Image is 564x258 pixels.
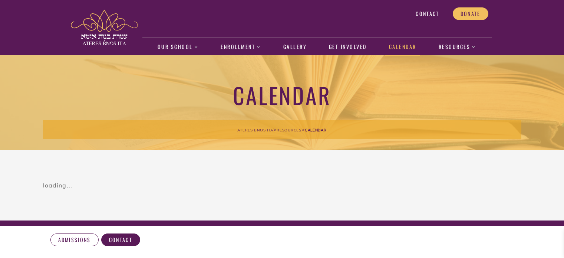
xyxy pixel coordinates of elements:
span: Ateres Bnos Ita [237,128,273,133]
span: Donate [461,10,481,17]
a: Contact [101,233,140,246]
a: Enrollment [217,39,265,56]
a: Contact [408,7,447,20]
img: ateres [71,10,138,45]
a: Resources [435,39,480,56]
span: Contact [109,236,132,243]
a: Get Involved [325,39,370,56]
span: Contact [416,10,439,17]
span: Calendar [305,128,327,133]
a: Resources [277,126,301,133]
span: Admissions [58,236,91,243]
a: Gallery [279,39,310,56]
a: Admissions [50,233,99,246]
h1: Calendar [43,81,521,109]
a: Calendar [385,39,420,56]
a: Donate [453,7,488,20]
a: Our School [154,39,202,56]
div: > > [43,120,521,139]
div: loading... [43,180,521,191]
a: Ateres Bnos Ita [237,126,273,133]
span: Resources [277,128,301,133]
